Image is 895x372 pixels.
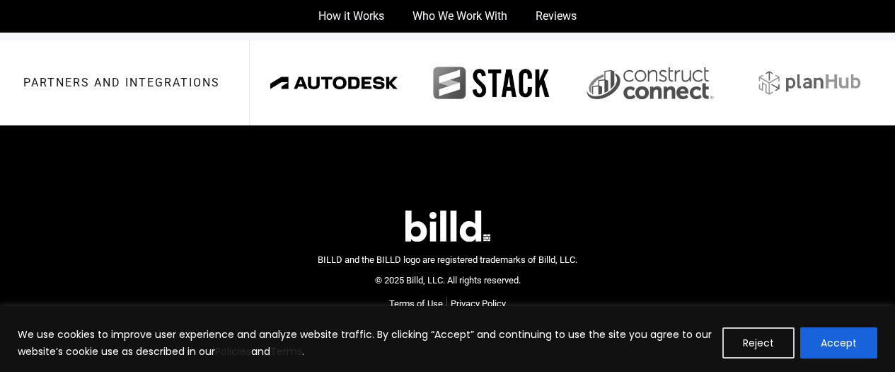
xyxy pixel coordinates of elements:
[18,326,712,360] p: We use cookies to improve user experience and analyze website traffic. By clicking “Accept” and c...
[451,297,506,311] a: Privacy Policy
[389,297,443,311] a: Terms of Use
[318,254,577,286] span: BILLD and the BILLD logo are registered trademarks of Billd, LLC. © 2025 Billd, LLC. All rights r...
[389,297,506,311] nav: Menu
[23,77,220,89] h3: Partners and integrations
[270,344,302,359] a: Terms
[800,327,877,359] button: Accept
[722,327,795,359] button: Reject
[215,344,251,359] a: Policies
